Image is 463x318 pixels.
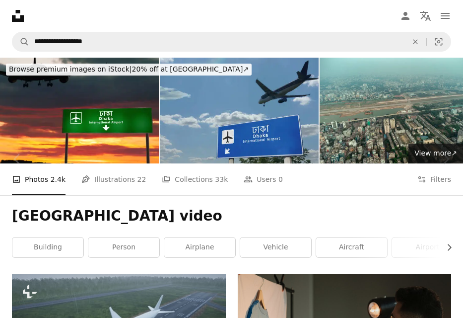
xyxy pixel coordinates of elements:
[81,163,146,195] a: Illustrations 22
[427,32,451,51] button: Visual search
[12,207,451,225] h1: [GEOGRAPHIC_DATA] video
[12,238,83,257] a: building
[244,163,283,195] a: Users 0
[415,6,435,26] button: Language
[435,6,455,26] button: Menu
[88,238,159,257] a: person
[215,174,228,185] span: 33k
[164,238,235,257] a: airplane
[440,238,451,257] button: scroll list to the right
[428,111,463,207] a: Next
[137,174,146,185] span: 22
[9,65,132,73] span: Browse premium images on iStock |
[404,32,426,51] button: Clear
[12,32,451,52] form: Find visuals sitewide
[9,65,249,73] span: 20% off at [GEOGRAPHIC_DATA] ↗
[417,163,451,195] button: Filters
[408,144,463,163] a: View more↗
[240,238,311,257] a: vehicle
[162,163,228,195] a: Collections 33k
[414,149,457,157] span: View more ↗
[160,58,319,163] img: Plane landing in Dhaka Bangladesh airport with signboard
[12,32,29,51] button: Search Unsplash
[316,238,387,257] a: aircraft
[396,6,415,26] a: Log in / Sign up
[278,174,283,185] span: 0
[12,10,24,22] a: Home — Unsplash
[392,238,463,257] a: airport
